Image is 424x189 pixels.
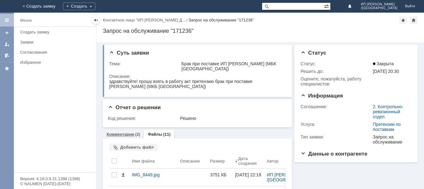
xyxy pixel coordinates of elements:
div: (2) [135,132,140,137]
div: Код решения: [108,116,179,121]
div: Статус: [301,61,372,66]
div: Избранное [20,60,85,65]
a: Создать заявку [2,28,12,38]
div: Версия: 4.18.0.9.31.1398 (1398) [20,177,90,181]
div: Oцените, пожалуйста, работу специалистов: [301,76,372,86]
span: Статус [301,50,326,56]
div: Тема: [109,61,180,66]
a: 2. Контрольно-ревизионный отдел [373,104,403,119]
div: Запрос на обслуживание "171236" [189,18,254,22]
div: / [103,18,189,22]
div: Добавить в избранное [399,16,407,24]
div: Заявки [20,40,92,44]
a: Комментарии [107,132,134,137]
span: Информация [301,93,343,99]
a: Претензии по поставкам [373,122,401,132]
a: Мои заявки [2,39,12,49]
th: Дата создания [233,154,264,168]
div: (11) [163,132,170,137]
a: Согласования [18,47,95,57]
a: Мои согласования [2,50,12,61]
div: Размер [210,159,225,163]
a: ИП [PERSON_NAME] /[GEOGRAPHIC_DATA] [267,172,314,182]
div: Брак при поставке ИП [PERSON_NAME] (МБК [GEOGRAPHIC_DATA]) [181,61,284,71]
span: [DATE] 20:30 [373,69,399,74]
div: Автор [267,159,279,163]
th: Автор [264,154,317,168]
div: Запрос на обслуживание [373,134,409,145]
a: Файлы [148,132,162,137]
div: Согласования [20,50,92,55]
div: [DATE] 22:18 [235,172,261,177]
span: Данные о контрагенте [301,151,368,157]
div: Описание: [109,74,285,79]
div: Услуга: [301,122,372,127]
div: Меню [20,17,32,24]
div: Имя файла [132,159,155,163]
a: Контактное лицо "ИП [PERSON_NAME] Д… [103,18,186,22]
span: Закрыта [373,61,394,66]
span: Расширенный поиск [324,3,330,9]
div: © NAUMEN [DATE]-[DATE] [20,182,90,186]
span: Отчет о решении [108,104,161,110]
div: Дата создания [238,156,257,166]
span: /[GEOGRAPHIC_DATA] [361,6,397,10]
div: Запрос на обслуживание "171236" [103,28,418,34]
div: IMG_8449.jpg [132,172,175,177]
div: Решено [180,116,284,121]
div: Решить до: [301,69,372,74]
div: Описание [180,159,200,163]
div: Скрыть меню [92,16,100,24]
div: 3751 КБ [210,172,230,177]
div: Тип заявки: [301,134,372,139]
a: Создать заявку [18,27,95,37]
div: Сделать домашней страницей [410,16,417,24]
th: Имя файла [129,154,178,168]
th: Размер [208,154,233,168]
div: Создать заявку [20,30,92,34]
span: ИП [PERSON_NAME] [361,3,397,6]
span: Суть заявки [109,50,149,56]
a: Заявки [18,37,95,47]
div: Соглашение: [301,104,372,109]
div: Создать [63,3,95,10]
span: Скачать файл [121,172,126,177]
